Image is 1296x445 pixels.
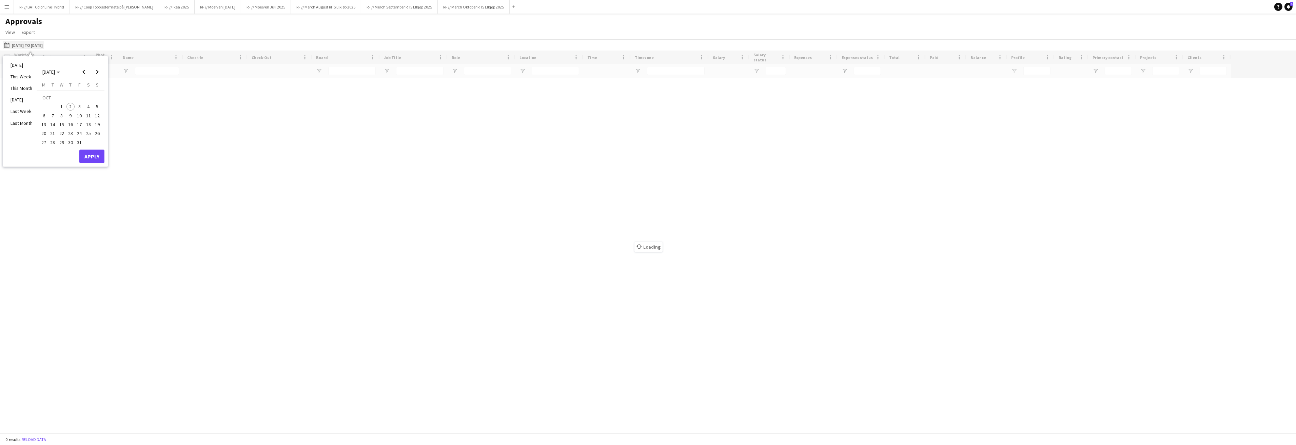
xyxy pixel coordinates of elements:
[19,28,38,37] a: Export
[75,129,84,138] button: 24-10-2025
[75,111,84,120] button: 10-10-2025
[58,138,66,147] span: 29
[57,102,66,111] button: 01-10-2025
[48,138,57,147] button: 28-10-2025
[57,111,66,120] button: 08-10-2025
[75,120,84,129] button: 17-10-2025
[66,138,75,147] button: 30-10-2025
[42,82,45,88] span: M
[6,71,37,82] li: This Week
[66,138,75,147] span: 30
[58,129,66,137] span: 22
[14,0,70,14] button: RF // BAT Color Line Hybrid
[438,0,510,14] button: RF // Merch Oktober RHS Elkjøp 2025
[3,28,18,37] a: View
[22,29,35,35] span: Export
[84,102,93,111] button: 04-10-2025
[39,93,102,102] td: OCT
[40,66,63,78] button: Choose month and year
[69,82,72,88] span: T
[49,112,57,120] span: 7
[6,59,37,71] li: [DATE]
[48,111,57,120] button: 07-10-2025
[1284,3,1293,11] a: 1
[49,129,57,137] span: 21
[93,120,102,129] button: 19-10-2025
[159,0,195,14] button: RF // Ikea 2025
[70,0,159,14] button: RF // Coop Toppledermøte på [PERSON_NAME]
[66,120,75,129] button: 16-10-2025
[75,129,83,137] span: 24
[75,112,83,120] span: 10
[66,102,75,111] button: 02-10-2025
[75,138,83,147] span: 31
[84,120,93,129] button: 18-10-2025
[66,129,75,138] button: 23-10-2025
[75,138,84,147] button: 31-10-2025
[78,82,81,88] span: F
[40,129,48,137] span: 20
[57,129,66,138] button: 22-10-2025
[6,105,37,117] li: Last Week
[6,117,37,129] li: Last Month
[195,0,241,14] button: RF // Moelven [DATE]
[6,94,37,105] li: [DATE]
[93,129,101,137] span: 26
[87,82,90,88] span: S
[42,69,55,75] span: [DATE]
[84,103,93,111] span: 4
[93,120,101,129] span: 19
[93,111,102,120] button: 12-10-2025
[93,129,102,138] button: 26-10-2025
[40,112,48,120] span: 6
[93,112,101,120] span: 12
[291,0,361,14] button: RF // Merch August RHS Elkjøp 2025
[48,120,57,129] button: 14-10-2025
[48,129,57,138] button: 21-10-2025
[66,103,75,111] span: 2
[49,138,57,147] span: 28
[39,129,48,138] button: 20-10-2025
[57,120,66,129] button: 15-10-2025
[57,138,66,147] button: 29-10-2025
[96,82,99,88] span: S
[66,129,75,137] span: 23
[84,120,93,129] span: 18
[79,150,104,163] button: Apply
[60,82,63,88] span: W
[77,65,91,79] button: Previous month
[49,120,57,129] span: 14
[1290,2,1293,6] span: 1
[84,129,93,137] span: 25
[39,111,48,120] button: 06-10-2025
[66,120,75,129] span: 16
[66,112,75,120] span: 9
[84,112,93,120] span: 11
[40,138,48,147] span: 27
[58,112,66,120] span: 8
[52,82,54,88] span: T
[93,102,102,111] button: 05-10-2025
[361,0,438,14] button: RF // Merch September RHS Elkjøp 2025
[3,41,44,49] button: [DATE] to [DATE]
[58,103,66,111] span: 1
[91,65,104,79] button: Next month
[75,120,83,129] span: 17
[39,120,48,129] button: 13-10-2025
[93,103,101,111] span: 5
[84,111,93,120] button: 11-10-2025
[39,138,48,147] button: 27-10-2025
[6,82,37,94] li: This Month
[5,29,15,35] span: View
[84,129,93,138] button: 25-10-2025
[75,103,83,111] span: 3
[241,0,291,14] button: RF // Moelven Juli 2025
[40,120,48,129] span: 13
[66,111,75,120] button: 09-10-2025
[75,102,84,111] button: 03-10-2025
[58,120,66,129] span: 15
[20,436,47,443] button: Reload data
[634,242,663,252] span: Loading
